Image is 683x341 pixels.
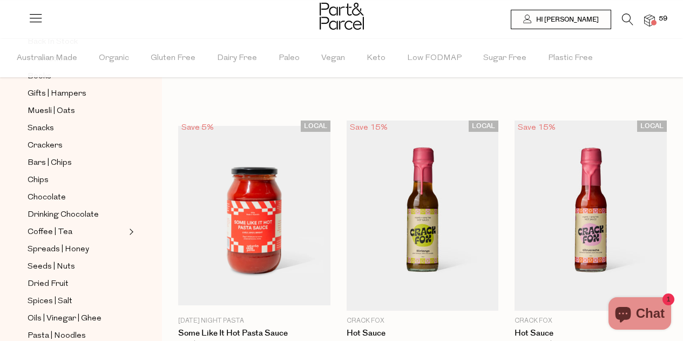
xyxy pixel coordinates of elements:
div: Save 15% [347,121,391,135]
a: Chocolate [28,191,126,204]
div: Save 15% [515,121,559,135]
span: Sugar Free [483,39,526,77]
span: Snacks [28,122,54,135]
img: Hot Sauce [515,121,667,311]
span: Organic [99,39,129,77]
span: Drinking Chocolate [28,209,99,222]
span: Muesli | Oats [28,105,75,118]
img: Part&Parcel [320,3,364,30]
span: LOCAL [301,121,330,132]
a: Snacks [28,122,126,135]
span: Gluten Free [151,39,195,77]
span: Chips [28,174,49,187]
a: Crackers [28,139,126,152]
a: 59 [644,15,655,26]
span: Australian Made [17,39,77,77]
p: [DATE] Night Pasta [178,316,330,326]
inbox-online-store-chat: Shopify online store chat [605,297,674,332]
a: Gifts | Hampers [28,87,126,101]
a: Spreads | Honey [28,243,126,256]
a: Chips [28,173,126,187]
span: Spices | Salt [28,295,72,308]
span: Vegan [321,39,345,77]
a: Hi [PERSON_NAME] [511,10,611,29]
a: Dried Fruit [28,277,126,291]
span: Spreads | Honey [28,243,89,256]
span: Low FODMAP [407,39,462,77]
p: Crack Fox [515,316,667,326]
span: Chocolate [28,191,66,204]
a: Seeds | Nuts [28,260,126,273]
span: LOCAL [637,121,667,132]
img: Hot Sauce [347,121,499,311]
span: Oils | Vinegar | Ghee [28,312,102,325]
span: Plastic Free [548,39,593,77]
a: Drinking Chocolate [28,208,126,222]
a: Muesli | Oats [28,104,126,118]
span: Gifts | Hampers [28,88,86,101]
p: Crack Fox [347,316,499,326]
span: Bars | Chips [28,157,72,170]
span: LOCAL [469,121,498,132]
span: Paleo [279,39,300,77]
span: 59 [656,14,670,24]
span: Seeds | Nuts [28,260,75,273]
a: Hot Sauce [515,329,667,338]
a: Oils | Vinegar | Ghee [28,312,126,325]
span: Dried Fruit [28,278,69,291]
span: Crackers [28,139,63,152]
a: Coffee | Tea [28,225,126,239]
span: Coffee | Tea [28,226,72,239]
a: Some Like it Hot Pasta Sauce [178,329,330,338]
span: Hi [PERSON_NAME] [533,15,599,24]
div: Save 5% [178,121,217,135]
a: Spices | Salt [28,295,126,308]
button: Expand/Collapse Coffee | Tea [126,225,134,238]
span: Keto [367,39,386,77]
a: Bars | Chips [28,156,126,170]
a: Hot Sauce [347,329,499,338]
img: Some Like it Hot Pasta Sauce [178,126,330,305]
span: Dairy Free [217,39,257,77]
